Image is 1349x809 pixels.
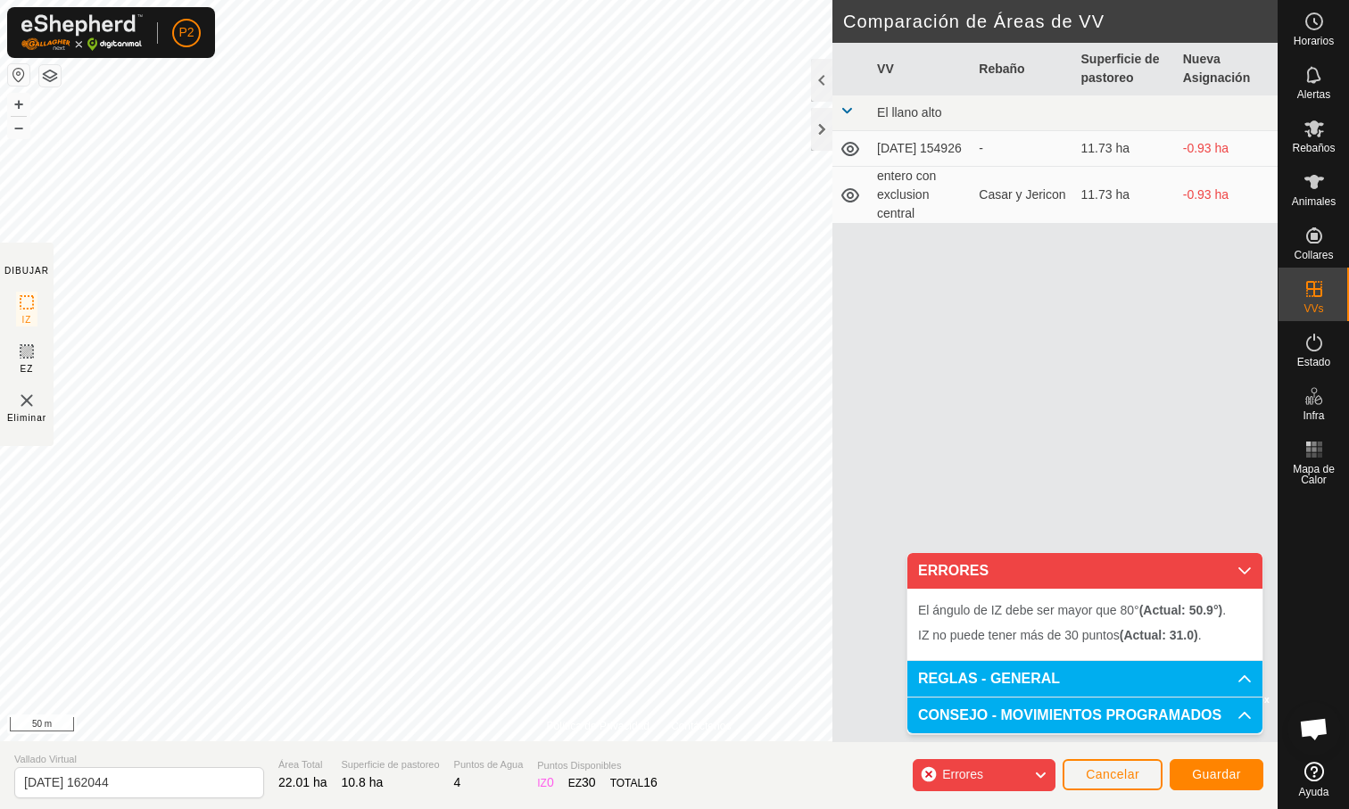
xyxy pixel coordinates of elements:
[643,775,658,789] span: 16
[7,411,46,425] span: Eliminar
[16,390,37,411] img: VV
[1074,167,1176,224] td: 11.73 ha
[1063,759,1163,790] button: Cancelar
[8,94,29,115] button: +
[22,313,32,326] span: IZ
[907,661,1262,697] p-accordion-header: REGLAS - GENERAL
[537,758,658,773] span: Puntos Disponibles
[1176,43,1278,95] th: Nueva Asignación
[1294,250,1333,260] span: Collares
[454,775,461,789] span: 4
[1279,755,1349,805] a: Ayuda
[21,362,34,376] span: EZ
[4,264,49,277] div: DIBUJAR
[870,167,972,224] td: entero con exclusion central
[1303,303,1323,314] span: VVs
[610,773,658,792] div: TOTAL
[21,14,143,51] img: Logo Gallagher
[918,603,1226,617] span: El ángulo de IZ debe ser mayor que 80° .
[1303,410,1324,421] span: Infra
[547,718,650,734] a: Política de Privacidad
[278,757,327,772] span: Área Total
[8,64,29,86] button: Restablecer Mapa
[1170,759,1263,790] button: Guardar
[979,139,1066,158] div: -
[1294,36,1334,46] span: Horarios
[1297,357,1330,367] span: Estado
[582,775,596,789] span: 30
[537,773,553,792] div: IZ
[1074,43,1176,95] th: Superficie de pastoreo
[870,43,972,95] th: VV
[918,708,1221,722] span: CONSEJO - MOVIMIENTOS PROGRAMADOS
[14,752,264,767] span: Vallado Virtual
[1176,167,1278,224] td: -0.93 ha
[877,105,941,120] span: El llano alto
[907,553,1262,589] p-accordion-header: ERRORES
[979,186,1066,204] div: Casar y Jericon
[870,131,972,167] td: [DATE] 154926
[1292,196,1336,207] span: Animales
[942,767,983,781] span: Errores
[918,672,1060,686] span: REGLAS - GENERAL
[1287,702,1341,755] div: Chat abierto
[972,43,1073,95] th: Rebaño
[1086,767,1139,781] span: Cancelar
[1283,464,1345,485] span: Mapa de Calor
[547,775,554,789] span: 0
[8,117,29,138] button: –
[178,23,194,42] span: P2
[671,718,731,734] a: Contáctenos
[1299,787,1329,797] span: Ayuda
[918,564,989,578] span: ERRORES
[1297,89,1330,100] span: Alertas
[278,775,327,789] span: 22.01 ha
[1139,603,1223,617] b: (Actual: 50.9°)
[907,698,1262,733] p-accordion-header: CONSEJO - MOVIMIENTOS PROGRAMADOS
[918,628,1202,642] span: IZ no puede tener más de 30 puntos .
[39,65,61,87] button: Capas del Mapa
[568,773,596,792] div: EZ
[1292,143,1335,153] span: Rebaños
[1120,628,1198,642] b: (Actual: 31.0)
[843,11,1278,32] h2: Comparación de Áreas de VV
[907,589,1262,660] p-accordion-content: ERRORES
[1074,131,1176,167] td: 11.73 ha
[454,757,524,772] span: Puntos de Agua
[1176,131,1278,167] td: -0.93 ha
[342,757,440,772] span: Superficie de pastoreo
[342,775,384,789] span: 10.8 ha
[1192,767,1241,781] span: Guardar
